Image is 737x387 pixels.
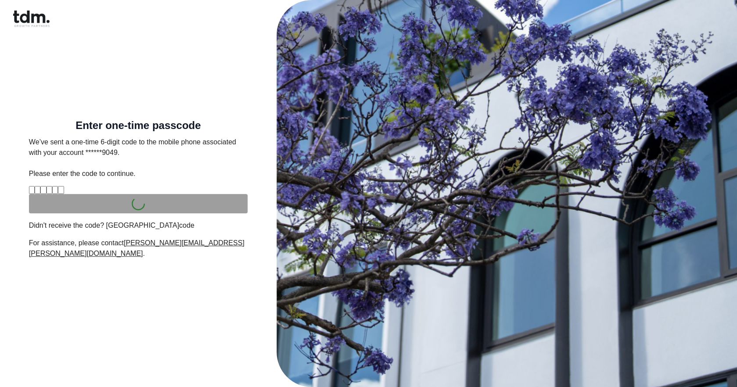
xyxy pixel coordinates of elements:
[40,186,46,194] input: Digit 3
[29,137,248,179] p: We’ve sent a one-time 6-digit code to the mobile phone associated with your account ******9049. P...
[179,222,194,229] a: code
[29,220,248,231] p: Didn't receive the code? [GEOGRAPHIC_DATA]
[29,238,248,259] p: For assistance, please contact .
[29,121,248,130] h5: Enter one-time passcode
[29,186,35,194] input: Please enter verification code. Digit 1
[35,186,40,194] input: Digit 2
[52,186,58,194] input: Digit 5
[58,186,64,194] input: Digit 6
[29,239,244,257] u: [PERSON_NAME][EMAIL_ADDRESS][PERSON_NAME][DOMAIN_NAME]
[47,186,52,194] input: Digit 4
